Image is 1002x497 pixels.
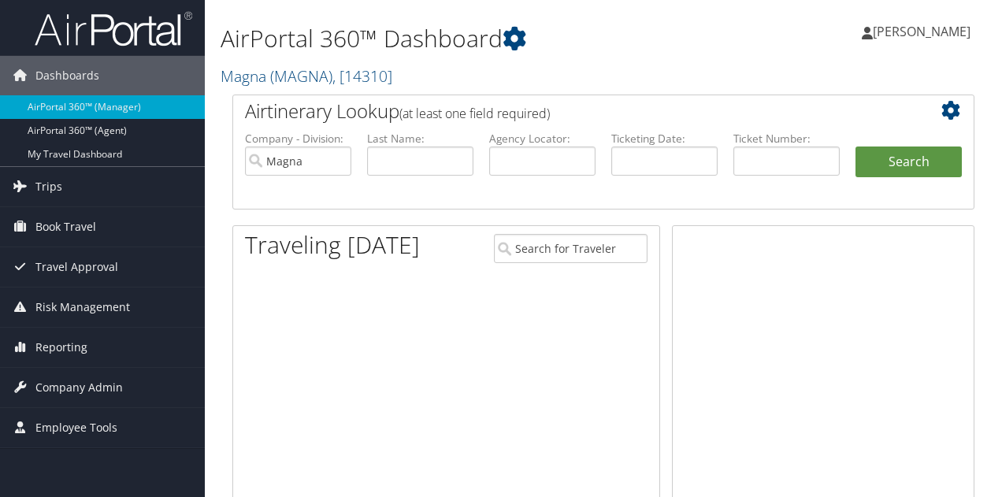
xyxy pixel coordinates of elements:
span: Employee Tools [35,408,117,447]
label: Ticket Number: [733,131,840,147]
span: ( MAGNA ) [270,65,332,87]
h1: Traveling [DATE] [245,228,420,261]
button: Search [855,147,962,178]
span: Trips [35,167,62,206]
span: Company Admin [35,368,123,407]
h2: Airtinerary Lookup [245,98,900,124]
a: Magna [221,65,392,87]
span: Risk Management [35,287,130,327]
span: , [ 14310 ] [332,65,392,87]
span: [PERSON_NAME] [873,23,970,40]
span: Reporting [35,328,87,367]
span: Travel Approval [35,247,118,287]
span: Book Travel [35,207,96,247]
span: (at least one field required) [399,105,550,122]
img: airportal-logo.png [35,10,192,47]
label: Company - Division: [245,131,351,147]
span: Dashboards [35,56,99,95]
label: Last Name: [367,131,473,147]
a: [PERSON_NAME] [862,8,986,55]
h1: AirPortal 360™ Dashboard [221,22,731,55]
label: Ticketing Date: [611,131,718,147]
label: Agency Locator: [489,131,596,147]
input: Search for Traveler [494,234,648,263]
